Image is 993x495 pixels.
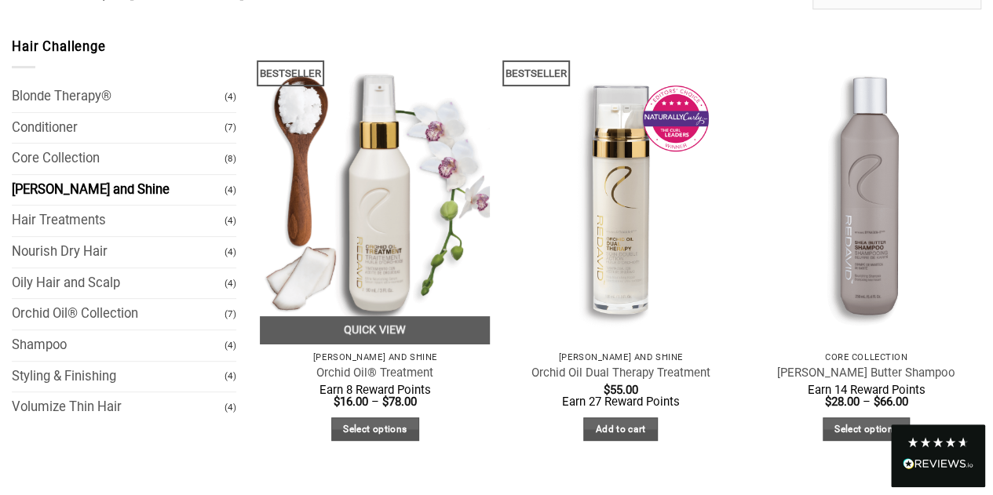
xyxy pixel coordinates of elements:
[751,37,981,344] img: REDAVID Shea Butter Shampoo
[513,352,728,362] p: [PERSON_NAME] and Shine
[334,395,340,409] span: $
[506,37,736,344] img: REDAVID Orchid Oil Dual Therapy ~ Award Winning Curl Care
[225,332,236,359] span: (4)
[12,82,225,112] a: Blonde Therapy®
[382,395,389,409] span: $
[874,395,880,409] span: $
[268,352,482,362] p: [PERSON_NAME] and Shine
[12,175,225,206] a: [PERSON_NAME] and Shine
[260,37,490,344] img: REDAVID Orchid Oil Treatment 90ml
[316,366,433,380] a: Orchid Oil® Treatment
[825,395,860,409] bdi: 28.00
[583,417,658,442] a: Add to cart: “Orchid Oil Dual Therapy Treatment”
[903,458,973,469] img: REVIEWS.io
[12,144,225,174] a: Core Collection
[225,394,236,421] span: (4)
[260,316,490,344] a: Quick View
[12,268,225,299] a: Oily Hair and Scalp
[562,395,680,409] span: Earn 27 Reward Points
[12,299,225,329] a: Orchid Oil® Collection
[225,270,236,297] span: (4)
[863,395,871,409] span: –
[12,39,106,54] span: Hair Challenge
[777,366,955,380] a: [PERSON_NAME] Butter Shampoo
[12,206,225,236] a: Hair Treatments
[371,395,379,409] span: –
[12,362,225,392] a: Styling & Finishing
[225,177,236,204] span: (4)
[12,113,225,144] a: Conditioner
[604,383,610,397] span: $
[12,237,225,268] a: Nourish Dry Hair
[903,455,973,475] div: Read All Reviews
[12,392,225,423] a: Volumize Thin Hair
[225,207,236,235] span: (4)
[225,83,236,111] span: (4)
[808,383,925,397] span: Earn 14 Reward Points
[825,395,831,409] span: $
[331,417,419,442] a: Select options for “Orchid Oil® Treatment”
[874,395,908,409] bdi: 66.00
[759,352,973,362] p: Core Collection
[604,383,638,397] bdi: 55.00
[531,366,710,380] a: Orchid Oil Dual Therapy Treatment
[907,436,969,449] div: 4.8 Stars
[334,395,368,409] bdi: 16.00
[225,114,236,141] span: (7)
[891,424,985,487] div: Read All Reviews
[225,238,236,266] span: (4)
[225,300,236,328] span: (7)
[225,362,236,390] span: (4)
[382,395,417,409] bdi: 78.00
[225,145,236,173] span: (8)
[319,383,431,397] span: Earn 8 Reward Points
[12,330,225,361] a: Shampoo
[823,417,911,442] a: Select options for “Shea Butter Shampoo”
